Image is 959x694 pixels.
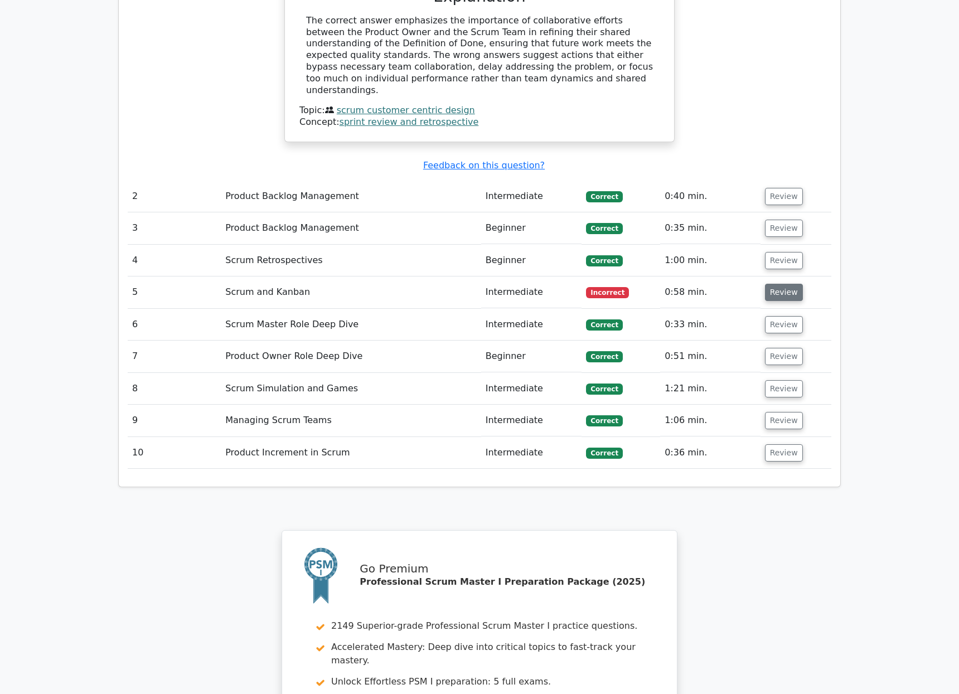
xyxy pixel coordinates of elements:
button: Review [765,252,803,269]
td: Intermediate [481,373,582,405]
td: Product Backlog Management [221,212,481,244]
td: Intermediate [481,309,582,341]
td: Intermediate [481,181,582,212]
span: Correct [586,223,622,234]
td: 3 [128,212,221,244]
td: 4 [128,245,221,276]
span: Correct [586,351,622,362]
td: Intermediate [481,276,582,308]
td: Beginner [481,341,582,372]
a: Feedback on this question? [423,160,545,171]
td: Intermediate [481,405,582,436]
button: Review [765,316,803,333]
span: Correct [586,448,622,459]
span: Correct [586,415,622,426]
td: Product Owner Role Deep Dive [221,341,481,372]
div: The correct answer emphasizes the importance of collaborative efforts between the Product Owner a... [306,15,653,96]
td: 6 [128,309,221,341]
td: 1:06 min. [660,405,760,436]
td: 0:40 min. [660,181,760,212]
td: 9 [128,405,221,436]
div: Topic: [299,105,660,117]
a: sprint review and retrospective [340,117,479,127]
td: 0:36 min. [660,437,760,469]
button: Review [765,380,803,397]
button: Review [765,412,803,429]
button: Review [765,444,803,462]
span: Correct [586,255,622,266]
a: scrum customer centric design [337,105,475,115]
td: Beginner [481,245,582,276]
button: Review [765,284,803,301]
td: Intermediate [481,437,582,469]
button: Review [765,188,803,205]
td: 8 [128,373,221,405]
td: 0:58 min. [660,276,760,308]
td: 5 [128,276,221,308]
td: 7 [128,341,221,372]
td: 2 [128,181,221,212]
td: 0:51 min. [660,341,760,372]
td: Product Backlog Management [221,181,481,212]
td: Scrum and Kanban [221,276,481,308]
span: Correct [586,384,622,395]
td: Product Increment in Scrum [221,437,481,469]
td: Managing Scrum Teams [221,405,481,436]
span: Incorrect [586,287,629,298]
div: Concept: [299,117,660,128]
td: 1:21 min. [660,373,760,405]
td: 10 [128,437,221,469]
td: Scrum Simulation and Games [221,373,481,405]
button: Review [765,348,803,365]
span: Correct [586,191,622,202]
td: 0:33 min. [660,309,760,341]
span: Correct [586,319,622,331]
td: Scrum Master Role Deep Dive [221,309,481,341]
td: 1:00 min. [660,245,760,276]
button: Review [765,220,803,237]
td: 0:35 min. [660,212,760,244]
td: Beginner [481,212,582,244]
td: Scrum Retrospectives [221,245,481,276]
